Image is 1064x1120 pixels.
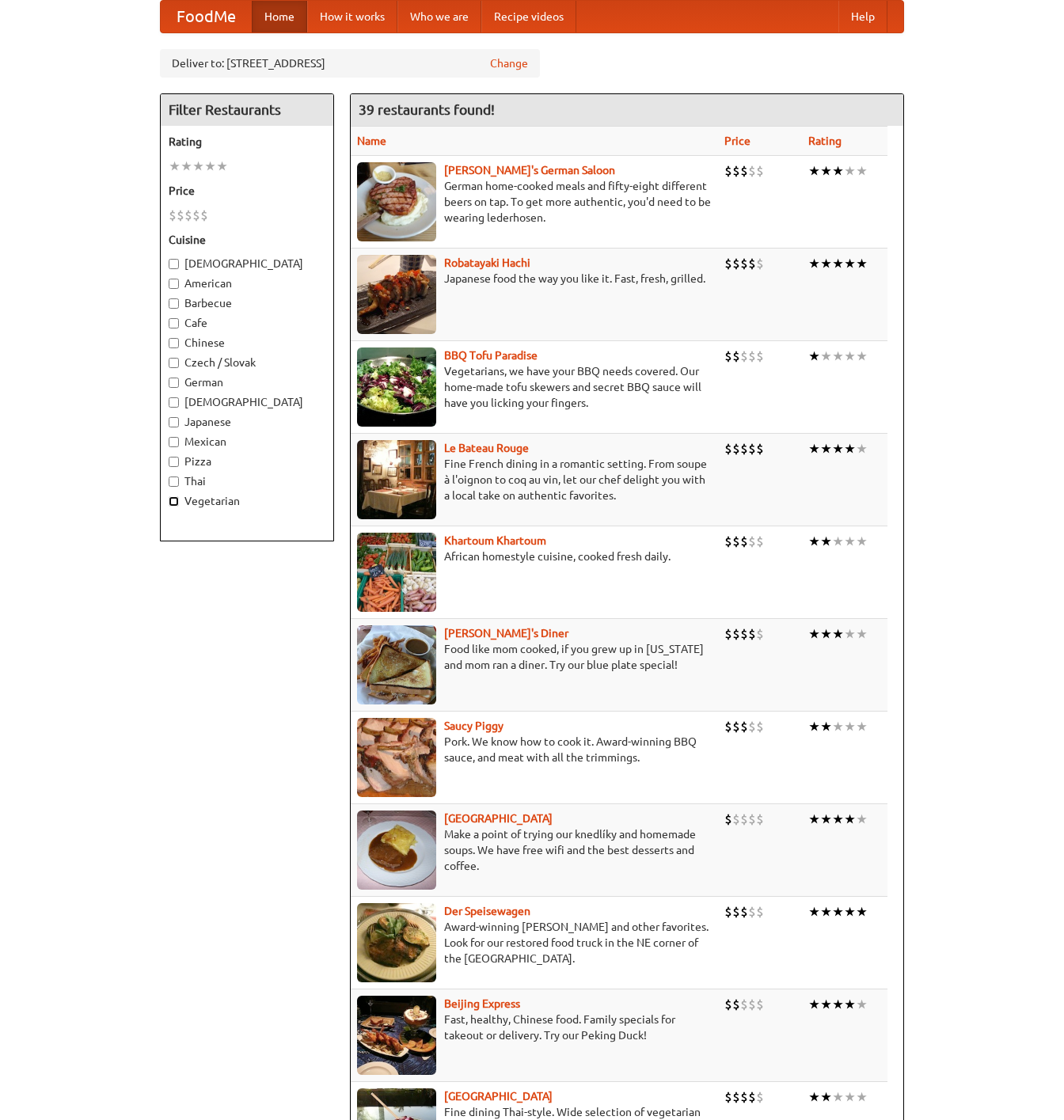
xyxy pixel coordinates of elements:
img: sallys.jpg [357,625,436,704]
li: $ [756,811,764,828]
li: $ [740,1088,748,1106]
li: ★ [832,162,844,180]
input: Mexican [169,437,179,447]
li: ★ [808,996,820,1013]
a: Recipe videos [481,1,576,32]
li: ★ [820,533,832,550]
li: ★ [844,811,856,828]
input: German [169,378,179,388]
li: $ [748,718,756,735]
li: $ [748,347,756,365]
a: Who we are [397,1,481,32]
input: Cafe [169,318,179,328]
li: $ [732,255,740,272]
li: $ [748,162,756,180]
li: $ [724,533,732,550]
li: ★ [808,255,820,272]
li: $ [748,625,756,643]
li: ★ [832,996,844,1013]
a: [GEOGRAPHIC_DATA] [444,1090,553,1103]
input: Vegetarian [169,496,179,507]
li: $ [732,718,740,735]
li: $ [732,903,740,921]
h5: Rating [169,134,325,150]
p: Vegetarians, we have your BBQ needs covered. Our home-made tofu skewers and secret BBQ sauce will... [357,363,712,411]
input: Barbecue [169,298,179,309]
a: Rating [808,135,842,147]
li: $ [756,440,764,457]
b: Der Speisewagen [444,905,530,917]
li: $ [748,255,756,272]
li: $ [740,255,748,272]
li: $ [740,811,748,828]
li: ★ [216,158,228,175]
a: Name [357,135,386,147]
li: ★ [844,903,856,921]
li: $ [756,533,764,550]
li: $ [732,440,740,457]
li: ★ [192,158,204,175]
li: ★ [808,625,820,643]
label: Cafe [169,315,325,331]
input: [DEMOGRAPHIC_DATA] [169,397,179,408]
label: Barbecue [169,295,325,311]
a: Khartoum Khartoum [444,534,546,547]
li: $ [756,1088,764,1106]
li: $ [724,440,732,457]
img: czechpoint.jpg [357,811,436,890]
li: ★ [844,440,856,457]
a: [PERSON_NAME]'s Diner [444,627,568,640]
li: ★ [808,811,820,828]
li: ★ [844,533,856,550]
b: [PERSON_NAME]'s German Saloon [444,164,615,177]
h5: Price [169,183,325,199]
img: tofuparadise.jpg [357,347,436,427]
p: Japanese food the way you like it. Fast, fresh, grilled. [357,271,712,287]
li: $ [732,1088,740,1106]
input: Pizza [169,457,179,467]
li: ★ [856,347,868,365]
li: ★ [832,255,844,272]
label: Thai [169,473,325,489]
p: German home-cooked meals and fifty-eight different beers on tap. To get more authentic, you'd nee... [357,178,712,226]
a: Price [724,135,750,147]
li: $ [740,533,748,550]
p: Fine French dining in a romantic setting. From soupe à l'oignon to coq au vin, let our chef delig... [357,456,712,503]
li: ★ [832,625,844,643]
label: Mexican [169,434,325,450]
li: ★ [844,996,856,1013]
h5: Cuisine [169,232,325,248]
b: Le Bateau Rouge [444,442,529,454]
li: $ [724,1088,732,1106]
b: Saucy Piggy [444,719,503,732]
label: American [169,275,325,291]
label: German [169,374,325,390]
li: $ [748,811,756,828]
li: ★ [832,533,844,550]
li: $ [740,625,748,643]
li: $ [724,347,732,365]
a: BBQ Tofu Paradise [444,349,538,362]
img: robatayaki.jpg [357,255,436,334]
li: ★ [856,255,868,272]
li: $ [732,811,740,828]
li: $ [177,207,184,224]
li: ★ [204,158,216,175]
a: Robatayaki Hachi [444,256,530,269]
li: ★ [856,811,868,828]
li: $ [748,903,756,921]
li: ★ [844,255,856,272]
li: $ [740,996,748,1013]
a: Beijing Express [444,997,520,1010]
li: ★ [820,255,832,272]
li: ★ [856,996,868,1013]
li: ★ [820,625,832,643]
p: Fast, healthy, Chinese food. Family specials for takeout or delivery. Try our Peking Duck! [357,1012,712,1043]
li: $ [756,996,764,1013]
li: ★ [808,347,820,365]
li: ★ [856,1088,868,1106]
li: $ [756,625,764,643]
